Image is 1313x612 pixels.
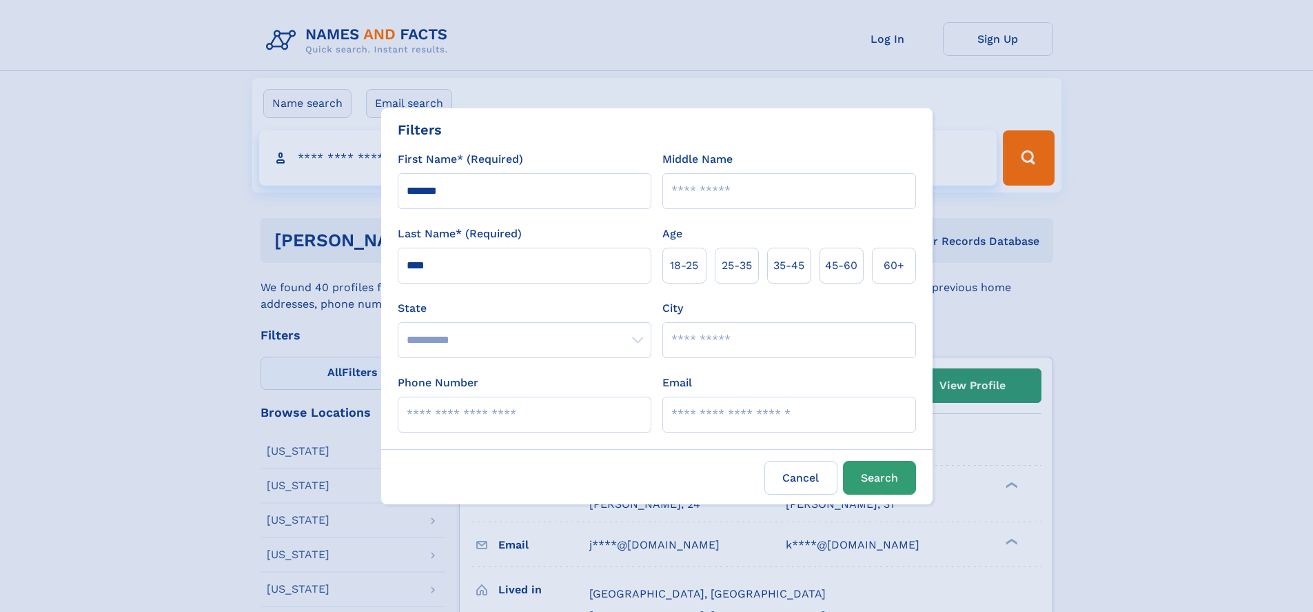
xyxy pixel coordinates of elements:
[662,151,733,168] label: Middle Name
[398,226,522,242] label: Last Name* (Required)
[398,119,442,140] div: Filters
[662,375,692,391] label: Email
[722,257,752,274] span: 25‑35
[398,300,651,317] label: State
[764,461,837,495] label: Cancel
[398,151,523,168] label: First Name* (Required)
[662,300,683,317] label: City
[773,257,804,274] span: 35‑45
[662,226,682,242] label: Age
[398,375,478,391] label: Phone Number
[884,257,904,274] span: 60+
[825,257,857,274] span: 45‑60
[843,461,916,495] button: Search
[670,257,698,274] span: 18‑25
